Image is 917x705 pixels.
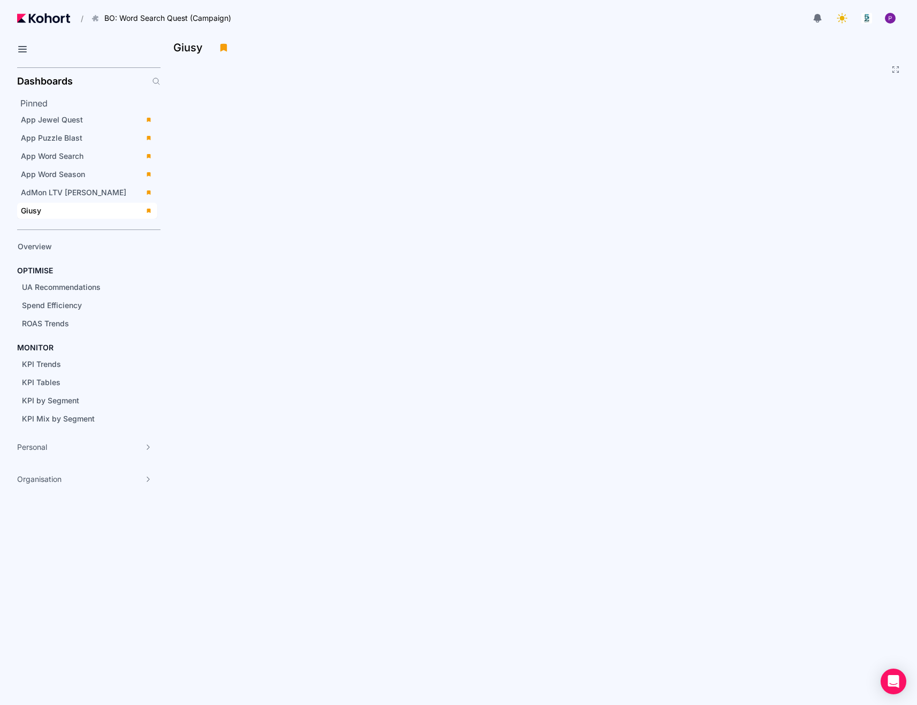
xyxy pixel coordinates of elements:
a: KPI Tables [18,374,142,390]
a: KPI Trends [18,356,142,372]
a: Giusy [17,203,157,219]
span: Spend Efficiency [22,301,82,310]
span: App Puzzle Blast [21,133,82,142]
span: Personal [17,442,47,453]
span: KPI by Segment [22,396,79,405]
button: BO: Word Search Quest (Campaign) [86,9,242,27]
a: AdMon LTV [PERSON_NAME] [17,185,157,201]
span: UA Recommendations [22,282,101,292]
span: KPI Tables [22,378,60,387]
span: Organisation [17,474,62,485]
span: KPI Trends [22,359,61,369]
a: UA Recommendations [18,279,142,295]
span: App Jewel Quest [21,115,83,124]
div: Open Intercom Messenger [881,669,906,694]
a: KPI by Segment [18,393,142,409]
span: Overview [18,242,52,251]
span: App Word Season [21,170,85,179]
span: BO: Word Search Quest (Campaign) [104,13,231,24]
h2: Dashboards [17,76,73,86]
h4: OPTIMISE [17,265,53,276]
button: Fullscreen [891,65,900,74]
h4: MONITOR [17,342,54,353]
span: ROAS Trends [22,319,69,328]
a: Overview [14,239,142,255]
a: KPI Mix by Segment [18,411,142,427]
h3: Giusy [173,42,209,53]
a: App Puzzle Blast [17,130,157,146]
a: App Word Search [17,148,157,164]
span: Giusy [21,206,41,215]
span: App Word Search [21,151,83,160]
img: Kohort logo [17,13,70,23]
a: App Word Season [17,166,157,182]
span: KPI Mix by Segment [22,414,95,423]
span: AdMon LTV [PERSON_NAME] [21,188,126,197]
a: App Jewel Quest [17,112,157,128]
span: / [72,13,83,24]
h2: Pinned [20,97,161,110]
a: ROAS Trends [18,316,142,332]
a: Spend Efficiency [18,297,142,313]
img: logo_logo_images_1_20240607072359498299_20240828135028712857.jpeg [861,13,872,24]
